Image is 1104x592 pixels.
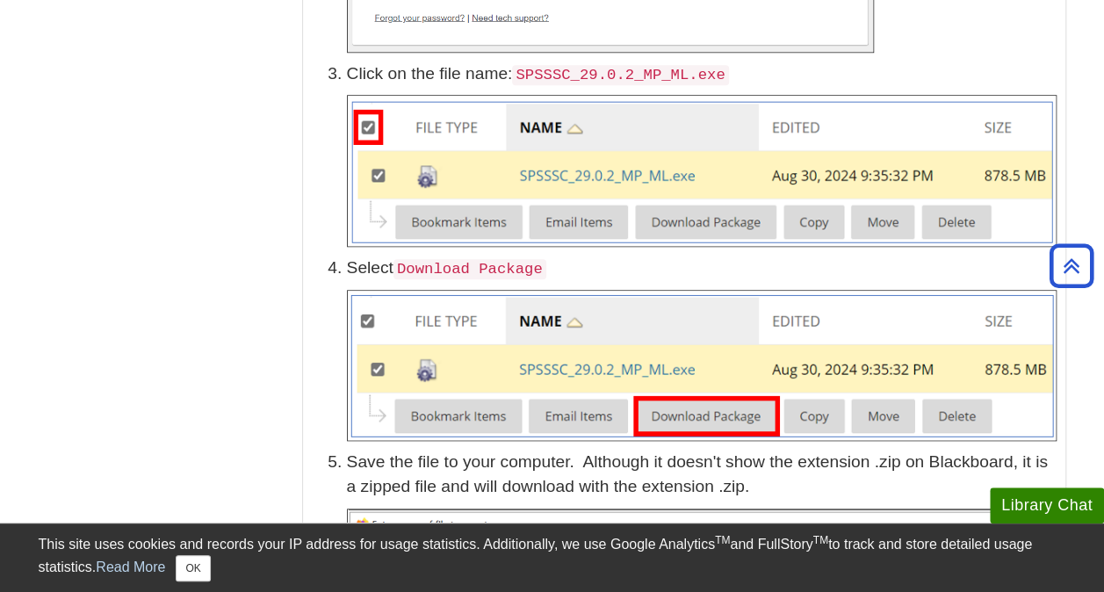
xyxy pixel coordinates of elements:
[715,534,730,546] sup: TM
[347,61,1057,87] p: Click on the file name:
[347,450,1057,501] p: Save the file to your computer. Although it doesn't show the extension .zip on Blackboard, it is ...
[990,487,1104,523] button: Library Chat
[176,555,210,581] button: Close
[393,259,546,279] code: Download Package
[512,65,728,85] code: SPSSSC_29.0.2_MP_ML.exe
[347,256,1057,281] p: Select
[39,534,1066,581] div: This site uses cookies and records your IP address for usage statistics. Additionally, we use Goo...
[347,290,1057,440] img: 'SPSSSC_29.0.2_PC.pkg' selected; 'Download' highlighted.
[347,95,1057,247] img: SPSS file is selected.
[1043,254,1100,278] a: Back to Top
[96,560,165,574] a: Read More
[813,534,828,546] sup: TM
